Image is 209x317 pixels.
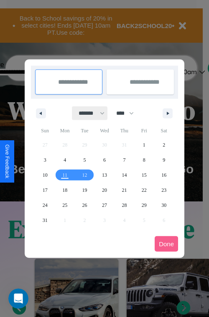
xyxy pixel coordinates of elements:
span: 31 [43,213,48,228]
span: 1 [143,137,145,152]
button: 16 [154,168,174,183]
span: 20 [102,183,107,198]
button: 26 [75,198,94,213]
button: 30 [154,198,174,213]
button: 23 [154,183,174,198]
span: 3 [44,152,46,168]
button: 8 [134,152,154,168]
span: Tue [75,124,94,137]
button: 13 [94,168,114,183]
span: 19 [82,183,87,198]
span: 11 [62,168,67,183]
button: 28 [115,198,134,213]
button: 22 [134,183,154,198]
span: 14 [122,168,127,183]
span: 8 [143,152,145,168]
span: 2 [163,137,165,152]
button: Done [155,236,178,252]
span: 27 [102,198,107,213]
button: 11 [55,168,74,183]
span: 17 [43,183,48,198]
button: 6 [94,152,114,168]
span: 23 [161,183,166,198]
span: 5 [84,152,86,168]
button: 20 [94,183,114,198]
span: 22 [142,183,147,198]
button: 18 [55,183,74,198]
span: 29 [142,198,147,213]
span: Fri [134,124,154,137]
button: 25 [55,198,74,213]
button: 17 [35,183,55,198]
span: 7 [123,152,125,168]
button: 31 [35,213,55,228]
button: 9 [154,152,174,168]
button: 21 [115,183,134,198]
span: 13 [102,168,107,183]
button: 4 [55,152,74,168]
span: 28 [122,198,127,213]
span: 12 [82,168,87,183]
span: 26 [82,198,87,213]
button: 27 [94,198,114,213]
span: 9 [163,152,165,168]
button: 2 [154,137,174,152]
span: Sun [35,124,55,137]
span: Mon [55,124,74,137]
span: 30 [161,198,166,213]
span: 25 [62,198,67,213]
span: 16 [161,168,166,183]
button: 14 [115,168,134,183]
button: 19 [75,183,94,198]
button: 12 [75,168,94,183]
button: 5 [75,152,94,168]
button: 10 [35,168,55,183]
button: 3 [35,152,55,168]
span: 24 [43,198,48,213]
span: Sat [154,124,174,137]
button: 15 [134,168,154,183]
span: 4 [64,152,66,168]
span: 15 [142,168,147,183]
div: Give Feedback [4,144,10,178]
iframe: Intercom live chat [8,289,28,309]
button: 24 [35,198,55,213]
span: Thu [115,124,134,137]
span: Wed [94,124,114,137]
button: 7 [115,152,134,168]
button: 1 [134,137,154,152]
span: 10 [43,168,48,183]
button: 29 [134,198,154,213]
span: 18 [62,183,67,198]
span: 6 [103,152,106,168]
span: 21 [122,183,127,198]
